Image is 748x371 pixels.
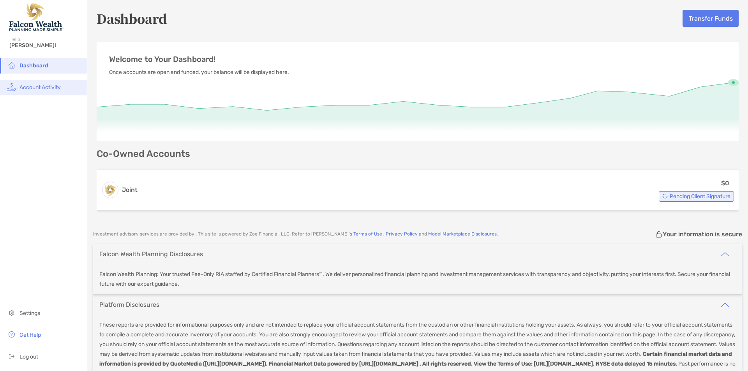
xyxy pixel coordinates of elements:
[19,332,41,338] span: Get Help
[19,84,61,91] span: Account Activity
[7,352,16,361] img: logout icon
[720,250,730,259] img: icon arrow
[7,60,16,70] img: household icon
[99,269,736,289] p: Falcon Wealth Planning: Your trusted Fee-Only RIA staffed by Certified Financial Planners™. We de...
[721,178,729,188] p: $0
[97,9,167,27] h5: Dashboard
[109,67,726,77] p: Once accounts are open and funded, your balance will be displayed here.
[670,194,730,199] span: Pending Client Signature
[99,250,203,258] div: Falcon Wealth Planning Disclosures
[99,301,159,308] div: Platform Disclosures
[720,300,730,309] img: icon arrow
[663,230,742,238] p: Your information is secure
[109,55,726,64] p: Welcome to Your Dashboard!
[386,231,418,237] a: Privacy Policy
[9,3,64,31] img: Falcon Wealth Planning Logo
[19,310,40,316] span: Settings
[122,185,138,195] h3: Joint
[7,308,16,317] img: settings icon
[9,42,82,49] span: [PERSON_NAME]!
[102,182,118,198] img: logo account
[97,149,739,159] p: Co-Owned Accounts
[19,62,48,69] span: Dashboard
[428,231,497,237] a: Model Marketplace Disclosures
[19,353,38,360] span: Log out
[93,231,498,237] p: Investment advisory services are provided by . This site is powered by Zoe Financial, LLC. Refer ...
[683,10,739,27] button: Transfer Funds
[7,82,16,91] img: activity icon
[353,231,382,237] a: Terms of Use
[662,193,668,199] img: Account Status icon
[7,330,16,339] img: get-help icon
